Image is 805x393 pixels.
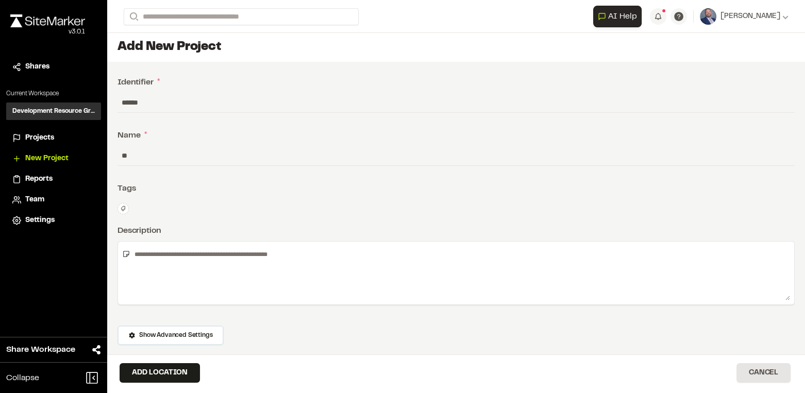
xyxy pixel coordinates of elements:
[120,363,200,383] button: Add Location
[118,203,129,214] button: Edit Tags
[139,331,212,340] span: Show Advanced Settings
[118,129,795,142] div: Name
[700,8,789,25] button: [PERSON_NAME]
[25,174,53,185] span: Reports
[608,10,637,23] span: AI Help
[12,194,95,206] a: Team
[25,61,49,73] span: Shares
[767,353,795,363] span: * Required
[736,363,791,383] button: Cancel
[12,107,95,116] h3: Development Resource Group
[12,61,95,73] a: Shares
[25,132,54,144] span: Projects
[6,89,101,98] p: Current Workspace
[12,215,95,226] a: Settings
[700,8,716,25] img: User
[12,153,95,164] a: New Project
[25,194,44,206] span: Team
[10,27,85,37] div: Oh geez...please don't...
[118,182,795,195] div: Tags
[12,174,95,185] a: Reports
[25,215,55,226] span: Settings
[118,225,795,237] div: Description
[6,344,75,356] span: Share Workspace
[6,372,39,384] span: Collapse
[593,6,642,27] button: Open AI Assistant
[118,39,795,56] h1: Add New Project
[124,8,142,25] button: Search
[118,326,224,345] button: Show Advanced Settings
[720,11,780,22] span: [PERSON_NAME]
[12,132,95,144] a: Projects
[593,6,646,27] div: Open AI Assistant
[10,14,85,27] img: rebrand.png
[25,153,69,164] span: New Project
[118,76,795,89] div: Identifier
